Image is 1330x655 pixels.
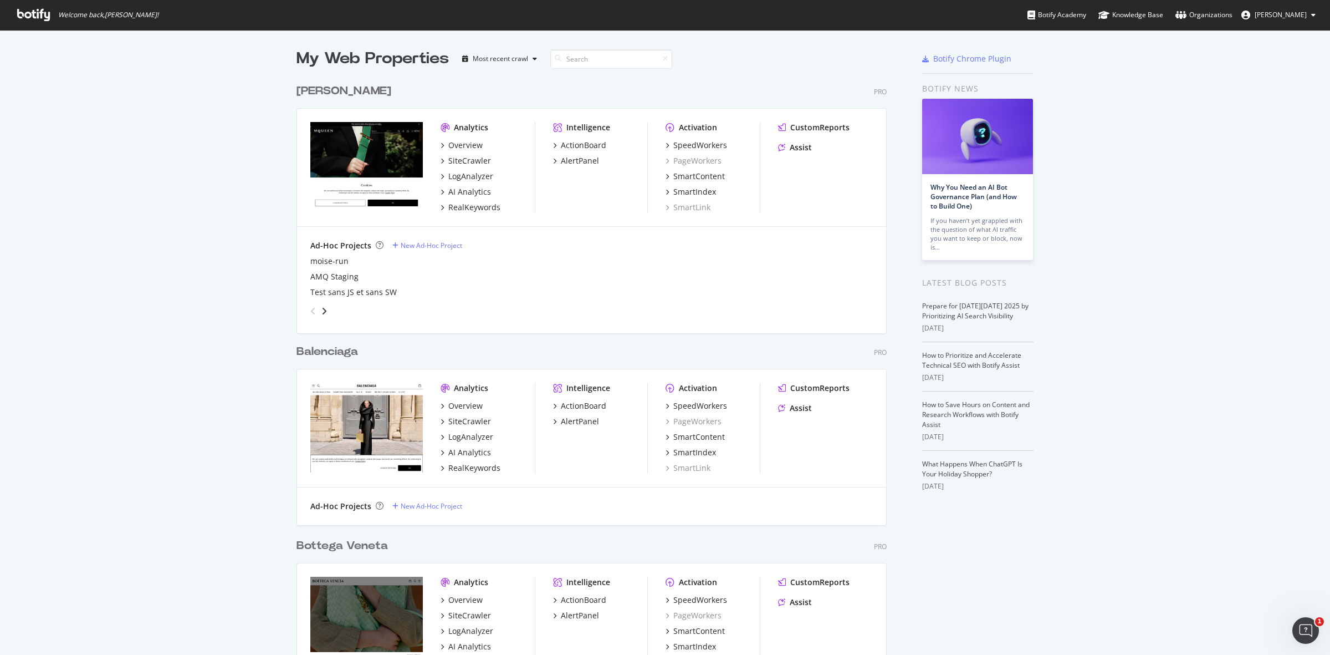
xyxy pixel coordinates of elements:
[666,140,727,151] a: SpeedWorkers
[296,538,392,554] a: Bottega Veneta
[790,142,812,153] div: Assist
[922,277,1034,289] div: Latest Blog Posts
[448,186,491,197] div: AI Analytics
[778,597,812,608] a: Assist
[553,400,606,412] a: ActionBoard
[310,271,359,282] div: AMQ Staging
[448,431,493,443] div: LogAnalyzer
[666,416,722,427] a: PageWorkers
[790,577,850,588] div: CustomReports
[666,626,725,637] a: SmartContent
[448,595,483,606] div: Overview
[679,577,717,588] div: Activation
[392,501,462,511] a: New Ad-Hoc Project
[673,186,716,197] div: SmartIndex
[441,595,483,606] a: Overview
[922,351,1021,370] a: How to Prioritize and Accelerate Technical SEO with Botify Assist
[441,202,500,213] a: RealKeywords
[296,344,362,360] a: Balenciaga
[922,481,1034,491] div: [DATE]
[922,400,1030,429] a: How to Save Hours on Content and Research Workflows with Botify Assist
[473,55,528,62] div: Most recent crawl
[561,610,599,621] div: AlertPanel
[922,99,1033,174] img: Why You Need an AI Bot Governance Plan (and How to Build One)
[1292,617,1319,644] iframe: Intercom live chat
[679,122,717,133] div: Activation
[673,400,727,412] div: SpeedWorkers
[874,87,887,97] div: Pro
[448,416,491,427] div: SiteCrawler
[666,155,722,166] div: PageWorkers
[320,306,328,317] div: angle-right
[448,140,483,151] div: Overview
[441,431,493,443] a: LogAnalyzer
[666,202,710,213] a: SmartLink
[1175,9,1232,21] div: Organizations
[310,287,397,298] div: Test sans JS et sans SW
[922,83,1034,95] div: Botify news
[441,400,483,412] a: Overview
[922,301,1029,321] a: Prepare for [DATE][DATE] 2025 by Prioritizing AI Search Visibility
[448,626,493,637] div: LogAnalyzer
[441,626,493,637] a: LogAnalyzer
[874,348,887,357] div: Pro
[922,373,1034,383] div: [DATE]
[553,140,606,151] a: ActionBoard
[553,416,599,427] a: AlertPanel
[790,403,812,414] div: Assist
[441,447,491,458] a: AI Analytics
[1232,6,1324,24] button: [PERSON_NAME]
[673,626,725,637] div: SmartContent
[673,595,727,606] div: SpeedWorkers
[673,140,727,151] div: SpeedWorkers
[666,186,716,197] a: SmartIndex
[673,641,716,652] div: SmartIndex
[1027,9,1086,21] div: Botify Academy
[448,447,491,458] div: AI Analytics
[666,463,710,474] a: SmartLink
[441,140,483,151] a: Overview
[296,344,358,360] div: Balenciaga
[922,432,1034,442] div: [DATE]
[441,155,491,166] a: SiteCrawler
[561,416,599,427] div: AlertPanel
[922,459,1022,479] a: What Happens When ChatGPT Is Your Holiday Shopper?
[553,595,606,606] a: ActionBoard
[666,610,722,621] a: PageWorkers
[874,542,887,551] div: Pro
[310,240,371,251] div: Ad-Hoc Projects
[790,383,850,394] div: CustomReports
[666,431,725,443] a: SmartContent
[566,122,610,133] div: Intelligence
[930,182,1017,211] a: Why You Need an AI Bot Governance Plan (and How to Build One)
[296,83,391,99] div: [PERSON_NAME]
[566,383,610,394] div: Intelligence
[441,463,500,474] a: RealKeywords
[448,171,493,182] div: LogAnalyzer
[922,53,1011,64] a: Botify Chrome Plugin
[778,142,812,153] a: Assist
[673,447,716,458] div: SmartIndex
[310,383,423,473] img: www.balenciaga.com
[441,186,491,197] a: AI Analytics
[679,383,717,394] div: Activation
[392,241,462,250] a: New Ad-Hoc Project
[561,400,606,412] div: ActionBoard
[922,323,1034,333] div: [DATE]
[790,122,850,133] div: CustomReports
[666,595,727,606] a: SpeedWorkers
[1255,10,1307,19] span: Sandra Lukijanec
[448,463,500,474] div: RealKeywords
[561,155,599,166] div: AlertPanel
[296,538,388,554] div: Bottega Veneta
[448,610,491,621] div: SiteCrawler
[58,11,158,19] span: Welcome back, [PERSON_NAME] !
[666,400,727,412] a: SpeedWorkers
[790,597,812,608] div: Assist
[310,501,371,512] div: Ad-Hoc Projects
[933,53,1011,64] div: Botify Chrome Plugin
